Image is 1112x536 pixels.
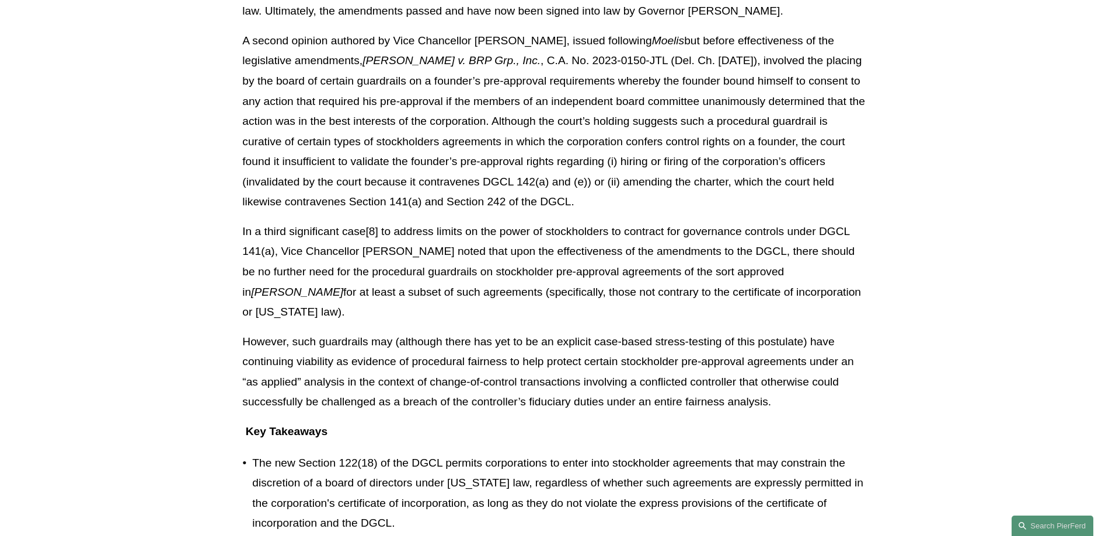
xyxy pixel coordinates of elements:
[652,34,684,47] em: Moelis
[362,54,541,66] em: [PERSON_NAME] v. BRP Grp., Inc.
[246,425,327,437] strong: Key Takeaways
[251,286,343,298] em: [PERSON_NAME]
[242,222,869,323] p: In a third significant case[8] to address limits on the power of stockholders to contract for gov...
[242,31,869,212] p: A second opinion authored by Vice Chancellor [PERSON_NAME], issued following but before effective...
[1012,516,1093,536] a: Search this site
[252,453,869,534] p: The new Section 122(18) of the DGCL permits corporations to enter into stockholder agreements tha...
[242,332,869,412] p: However, such guardrails may (although there has yet to be an explicit case-based stress-testing ...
